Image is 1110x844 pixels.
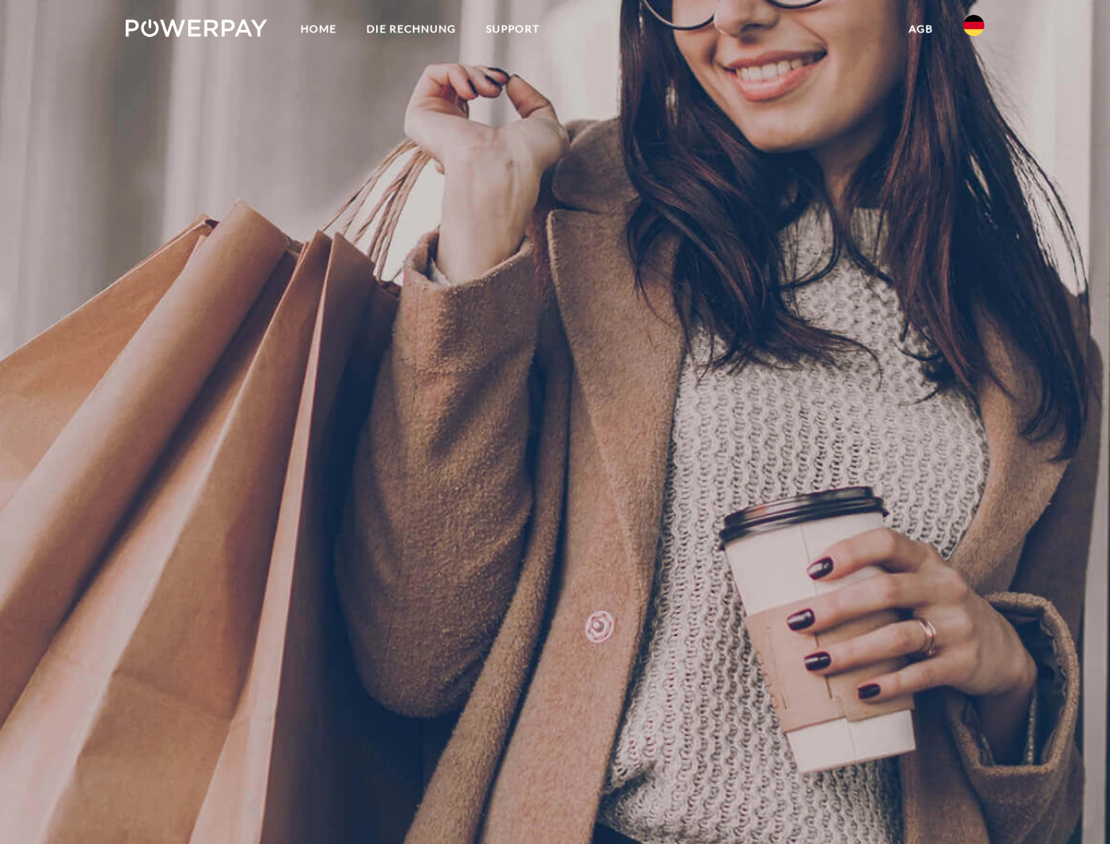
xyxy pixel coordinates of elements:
[1040,774,1096,830] iframe: Button to launch messaging window
[126,19,267,37] img: logo-powerpay-white.svg
[894,13,948,45] a: agb
[286,13,352,45] a: Home
[352,13,471,45] a: DIE RECHNUNG
[963,15,984,36] img: de
[471,13,555,45] a: SUPPORT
